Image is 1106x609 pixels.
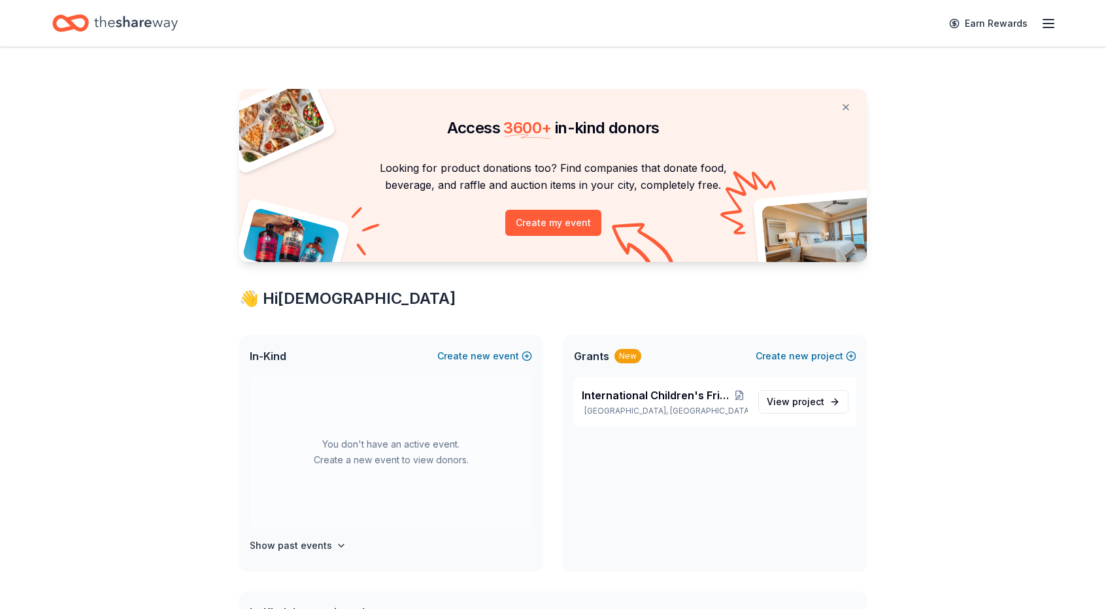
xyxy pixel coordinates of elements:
span: View [767,394,824,410]
button: Createnewproject [756,348,856,364]
a: Home [52,8,178,39]
div: New [614,349,641,363]
span: 3600 + [503,118,551,137]
span: Grants [574,348,609,364]
div: 👋 Hi [DEMOGRAPHIC_DATA] [239,288,867,309]
button: Createnewevent [437,348,532,364]
a: Earn Rewards [941,12,1035,35]
a: View project [758,390,848,414]
img: Pizza [225,81,327,165]
button: Show past events [250,538,346,553]
span: International Children's Friendship Festival [582,387,730,403]
span: new [789,348,809,364]
span: In-Kind [250,348,286,364]
h4: Show past events [250,538,332,553]
span: Access in-kind donors [447,118,660,137]
img: Curvy arrow [612,223,677,272]
p: Looking for product donations too? Find companies that donate food, beverage, and raffle and auct... [255,159,851,194]
div: You don't have an active event. Create a new event to view donors. [250,377,532,527]
span: project [792,396,824,407]
span: new [471,348,490,364]
button: Create my event [505,210,601,236]
p: [GEOGRAPHIC_DATA], [GEOGRAPHIC_DATA] [582,406,748,416]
